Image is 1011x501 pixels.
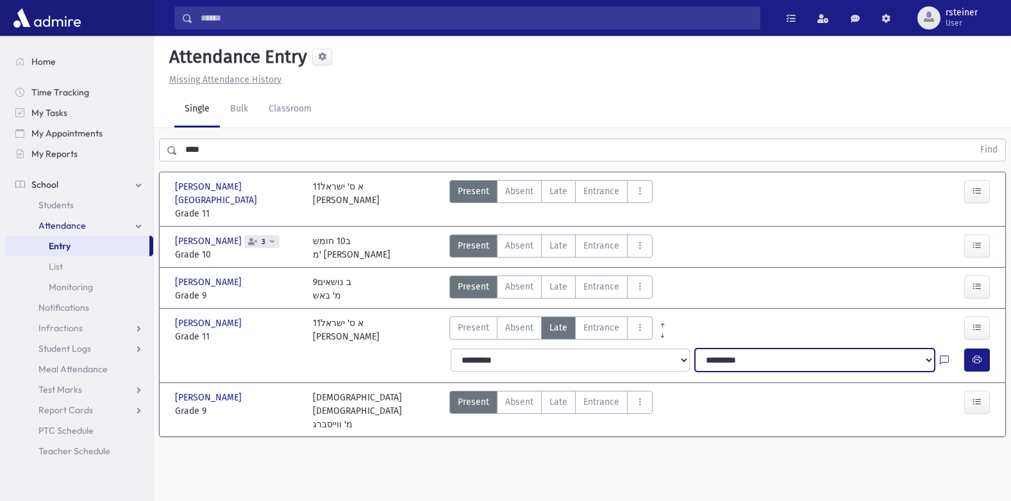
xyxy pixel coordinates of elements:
[175,330,300,343] span: Grade 11
[946,8,978,18] span: rsteiner
[49,261,63,272] span: List
[5,338,153,359] a: Student Logs
[449,180,653,220] div: AttTypes
[583,185,619,198] span: Entrance
[449,316,653,343] div: AttTypes
[549,280,567,293] span: Late
[175,275,244,289] span: [PERSON_NAME]
[946,18,978,28] span: User
[5,195,153,215] a: Students
[10,5,84,31] img: AdmirePro
[458,239,489,252] span: Present
[38,384,82,395] span: Test Marks
[164,46,307,68] h5: Attendance Entry
[5,441,153,461] a: Teacher Schedule
[5,359,153,379] a: Meal Attendance
[505,395,533,409] span: Absent
[505,321,533,334] span: Absent
[38,363,108,375] span: Meal Attendance
[175,234,244,248] span: [PERSON_NAME]
[583,239,619,252] span: Entrance
[458,395,489,409] span: Present
[449,391,653,431] div: AttTypes
[5,82,153,103] a: Time Tracking
[549,185,567,198] span: Late
[5,277,153,297] a: Monitoring
[449,275,653,302] div: AttTypes
[31,86,89,98] span: Time Tracking
[5,174,153,195] a: School
[458,321,489,334] span: Present
[505,239,533,252] span: Absent
[175,289,300,302] span: Grade 9
[5,400,153,420] a: Report Cards
[5,379,153,400] a: Test Marks
[38,199,74,211] span: Students
[5,215,153,236] a: Attendance
[549,395,567,409] span: Late
[583,280,619,293] span: Entrance
[5,297,153,318] a: Notifications
[175,316,244,330] span: [PERSON_NAME]
[175,248,300,261] span: Grade 10
[31,148,78,160] span: My Reports
[549,321,567,334] span: Late
[38,445,110,457] span: Teacher Schedule
[49,281,93,293] span: Monitoring
[449,234,653,261] div: AttTypes
[458,280,489,293] span: Present
[258,92,322,127] a: Classroom
[973,139,1005,161] button: Find
[38,343,91,354] span: Student Logs
[175,391,244,404] span: [PERSON_NAME]
[505,185,533,198] span: Absent
[259,238,268,246] span: 3
[5,236,149,256] a: Entry
[49,240,71,252] span: Entry
[313,391,438,431] div: [DEMOGRAPHIC_DATA] [DEMOGRAPHIC_DATA] מ' ווייסברג
[175,404,300,418] span: Grade 9
[220,92,258,127] a: Bulk
[583,395,619,409] span: Entrance
[313,275,351,302] div: 9ב נושאים מ' באש
[458,185,489,198] span: Present
[5,123,153,144] a: My Appointments
[313,180,380,220] div: 11א ס' ישראל [PERSON_NAME]
[313,234,390,261] div: ב10 חומש מ' [PERSON_NAME]
[31,56,56,67] span: Home
[175,207,300,220] span: Grade 11
[38,322,83,334] span: Infractions
[313,316,380,343] div: 11א ס' ישראל [PERSON_NAME]
[31,127,103,139] span: My Appointments
[5,51,153,72] a: Home
[549,239,567,252] span: Late
[31,107,67,119] span: My Tasks
[38,404,93,416] span: Report Cards
[174,92,220,127] a: Single
[5,256,153,277] a: List
[38,220,86,231] span: Attendance
[31,179,58,190] span: School
[38,302,89,313] span: Notifications
[5,318,153,338] a: Infractions
[5,144,153,164] a: My Reports
[164,74,281,85] a: Missing Attendance History
[5,103,153,123] a: My Tasks
[175,180,300,207] span: [PERSON_NAME][GEOGRAPHIC_DATA]
[38,425,94,436] span: PTC Schedule
[583,321,619,334] span: Entrance
[5,420,153,441] a: PTC Schedule
[169,74,281,85] u: Missing Attendance History
[193,6,760,29] input: Search
[505,280,533,293] span: Absent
